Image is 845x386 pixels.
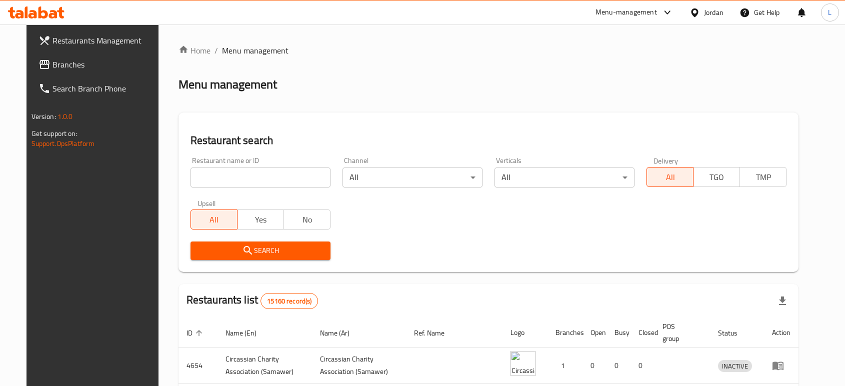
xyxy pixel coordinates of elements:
[595,6,657,18] div: Menu-management
[739,167,786,187] button: TMP
[31,137,95,150] a: Support.OpsPlatform
[653,157,678,164] label: Delivery
[320,327,362,339] span: Name (Ar)
[283,209,330,229] button: No
[582,317,606,348] th: Open
[744,170,782,184] span: TMP
[764,317,798,348] th: Action
[502,317,547,348] th: Logo
[606,317,630,348] th: Busy
[178,76,277,92] h2: Menu management
[186,327,205,339] span: ID
[662,320,698,344] span: POS group
[52,34,159,46] span: Restaurants Management
[261,296,317,306] span: 15160 record(s)
[214,44,218,56] li: /
[217,348,312,383] td: ​Circassian ​Charity ​Association​ (Samawer)
[30,52,167,76] a: Branches
[651,170,689,184] span: All
[630,317,654,348] th: Closed
[646,167,693,187] button: All
[342,167,482,187] div: All
[30,28,167,52] a: Restaurants Management
[186,292,318,309] h2: Restaurants list
[237,209,284,229] button: Yes
[198,244,322,257] span: Search
[30,76,167,100] a: Search Branch Phone
[718,327,750,339] span: Status
[57,110,73,123] span: 1.0.0
[31,127,77,140] span: Get support on:
[288,212,326,227] span: No
[190,133,787,148] h2: Restaurant search
[547,317,582,348] th: Branches
[222,44,288,56] span: Menu management
[312,348,406,383] td: ​Circassian ​Charity ​Association​ (Samawer)
[693,167,740,187] button: TGO
[52,82,159,94] span: Search Branch Phone
[195,212,233,227] span: All
[260,293,318,309] div: Total records count
[190,167,330,187] input: Search for restaurant name or ID..
[828,7,831,18] span: L
[718,360,752,372] span: INACTIVE
[606,348,630,383] td: 0
[190,241,330,260] button: Search
[630,348,654,383] td: 0
[52,58,159,70] span: Branches
[197,199,216,206] label: Upsell
[704,7,723,18] div: Jordan
[31,110,56,123] span: Version:
[178,44,799,56] nav: breadcrumb
[225,327,269,339] span: Name (En)
[772,359,790,371] div: Menu
[178,348,217,383] td: 4654
[697,170,736,184] span: TGO
[190,209,237,229] button: All
[241,212,280,227] span: Yes
[582,348,606,383] td: 0
[414,327,457,339] span: Ref. Name
[770,289,794,313] div: Export file
[547,348,582,383] td: 1
[510,351,535,376] img: ​Circassian ​Charity ​Association​ (Samawer)
[178,44,210,56] a: Home
[494,167,634,187] div: All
